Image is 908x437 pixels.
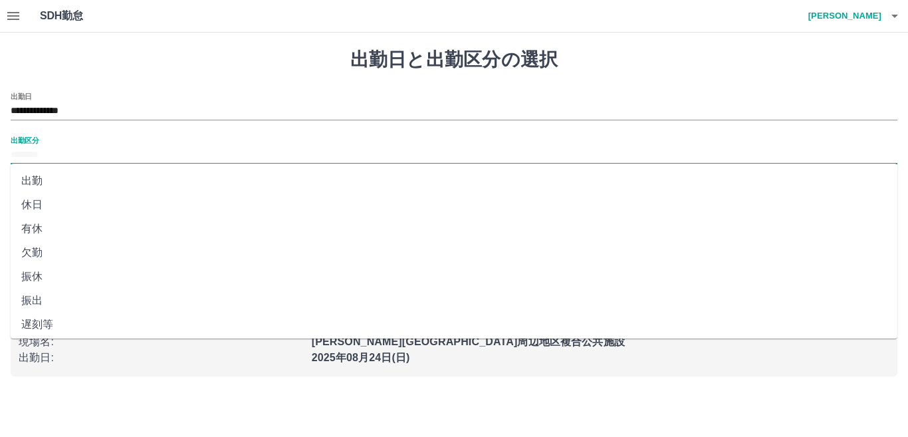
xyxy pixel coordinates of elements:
[11,337,897,361] li: 休業
[11,289,897,313] li: 振出
[19,350,304,366] p: 出勤日 :
[11,49,897,71] h1: 出勤日と出勤区分の選択
[11,169,897,193] li: 出勤
[11,135,39,145] label: 出勤区分
[11,265,897,289] li: 振休
[11,313,897,337] li: 遅刻等
[11,241,897,265] li: 欠勤
[11,91,32,101] label: 出勤日
[312,352,410,363] b: 2025年08月24日(日)
[11,193,897,217] li: 休日
[11,217,897,241] li: 有休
